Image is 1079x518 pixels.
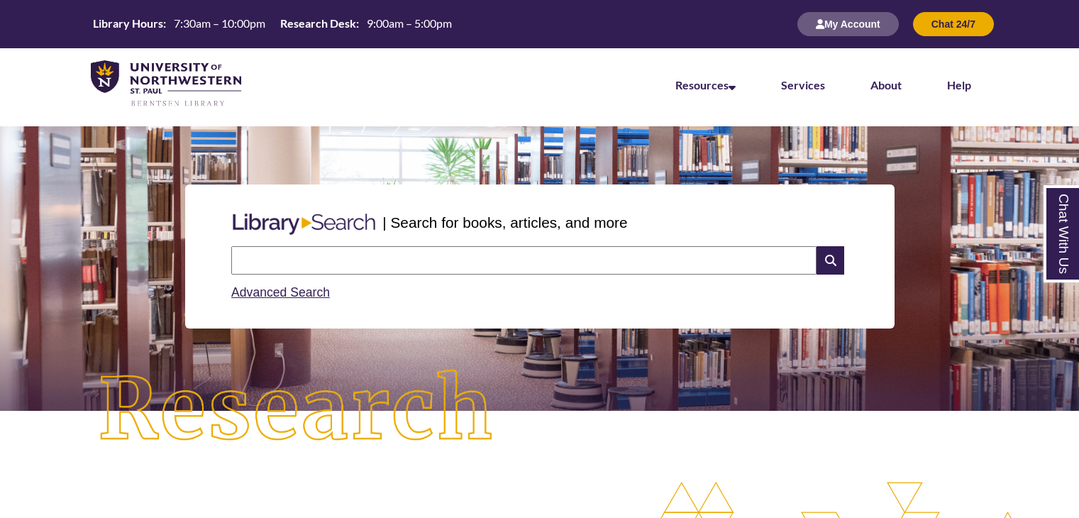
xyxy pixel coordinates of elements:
[367,16,452,30] span: 9:00am – 5:00pm
[913,18,994,30] a: Chat 24/7
[174,16,265,30] span: 7:30am – 10:00pm
[797,18,899,30] a: My Account
[91,60,241,108] img: UNWSP Library Logo
[382,211,627,233] p: | Search for books, articles, and more
[231,285,330,299] a: Advanced Search
[54,326,539,495] img: Research
[913,12,994,36] button: Chat 24/7
[797,12,899,36] button: My Account
[817,246,843,275] i: Search
[870,78,902,92] a: About
[87,16,458,31] table: Hours Today
[275,16,361,31] th: Research Desk:
[781,78,825,92] a: Services
[947,78,971,92] a: Help
[675,78,736,92] a: Resources
[87,16,458,33] a: Hours Today
[226,208,382,241] img: Libary Search
[87,16,168,31] th: Library Hours:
